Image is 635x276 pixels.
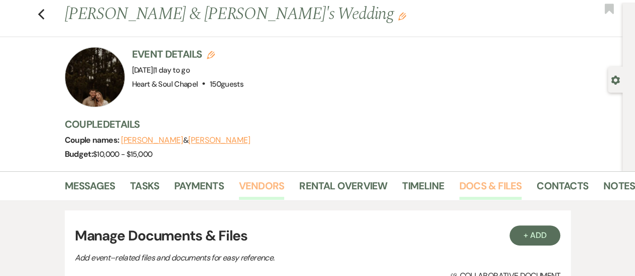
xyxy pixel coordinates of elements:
h1: [PERSON_NAME] & [PERSON_NAME]'s Wedding [65,3,507,27]
a: Notes [603,178,635,200]
span: [DATE] [132,65,190,75]
a: Rental Overview [299,178,387,200]
span: & [121,135,250,145]
span: 1 day to go [155,65,190,75]
button: Open lead details [611,75,620,84]
span: 150 guests [210,79,243,89]
span: Budget: [65,149,93,159]
a: Contacts [537,178,588,200]
a: Vendors [239,178,284,200]
button: [PERSON_NAME] [188,136,250,144]
a: Docs & Files [459,178,522,200]
a: Timeline [402,178,444,200]
p: Add event–related files and documents for easy reference. [75,251,426,264]
button: Edit [398,12,406,21]
span: | [153,65,190,75]
span: Heart & Soul Chapel [132,79,198,89]
span: Couple names: [65,135,121,145]
span: $10,000 - $15,000 [93,149,152,159]
h3: Couple Details [65,117,613,131]
button: [PERSON_NAME] [121,136,183,144]
a: Payments [174,178,224,200]
a: Messages [65,178,115,200]
h3: Event Details [132,47,243,61]
h3: Manage Documents & Files [75,225,561,246]
button: + Add [510,225,561,245]
a: Tasks [130,178,159,200]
